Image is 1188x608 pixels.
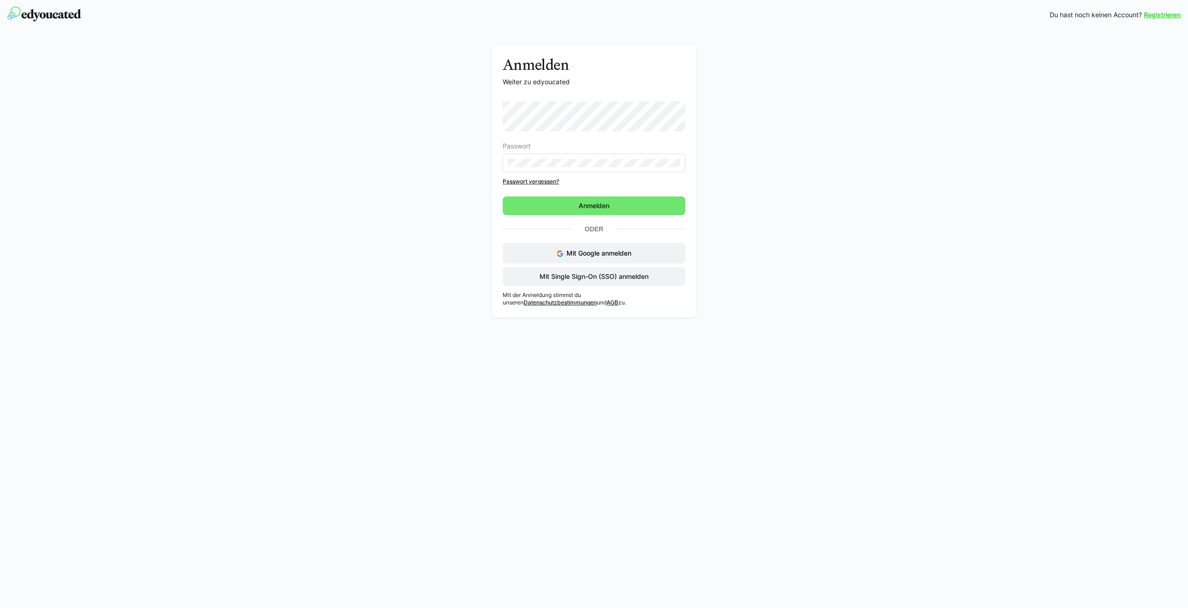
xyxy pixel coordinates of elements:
span: Passwort [503,142,531,150]
button: Anmelden [503,196,685,215]
p: Weiter zu edyoucated [503,77,685,87]
p: Mit der Anmeldung stimmst du unseren und zu. [503,291,685,306]
p: Oder [571,223,617,236]
a: Registrieren [1144,10,1181,20]
h3: Anmelden [503,56,685,74]
a: AGB [607,299,618,306]
button: Mit Single Sign-On (SSO) anmelden [503,267,685,286]
span: Anmelden [577,201,611,210]
a: Datenschutzbestimmungen [524,299,597,306]
a: Passwort vergessen? [503,178,685,185]
span: Mit Single Sign-On (SSO) anmelden [538,272,650,281]
span: Mit Google anmelden [567,249,631,257]
span: Du hast noch keinen Account? [1050,10,1142,20]
img: edyoucated [7,7,81,21]
button: Mit Google anmelden [503,243,685,263]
